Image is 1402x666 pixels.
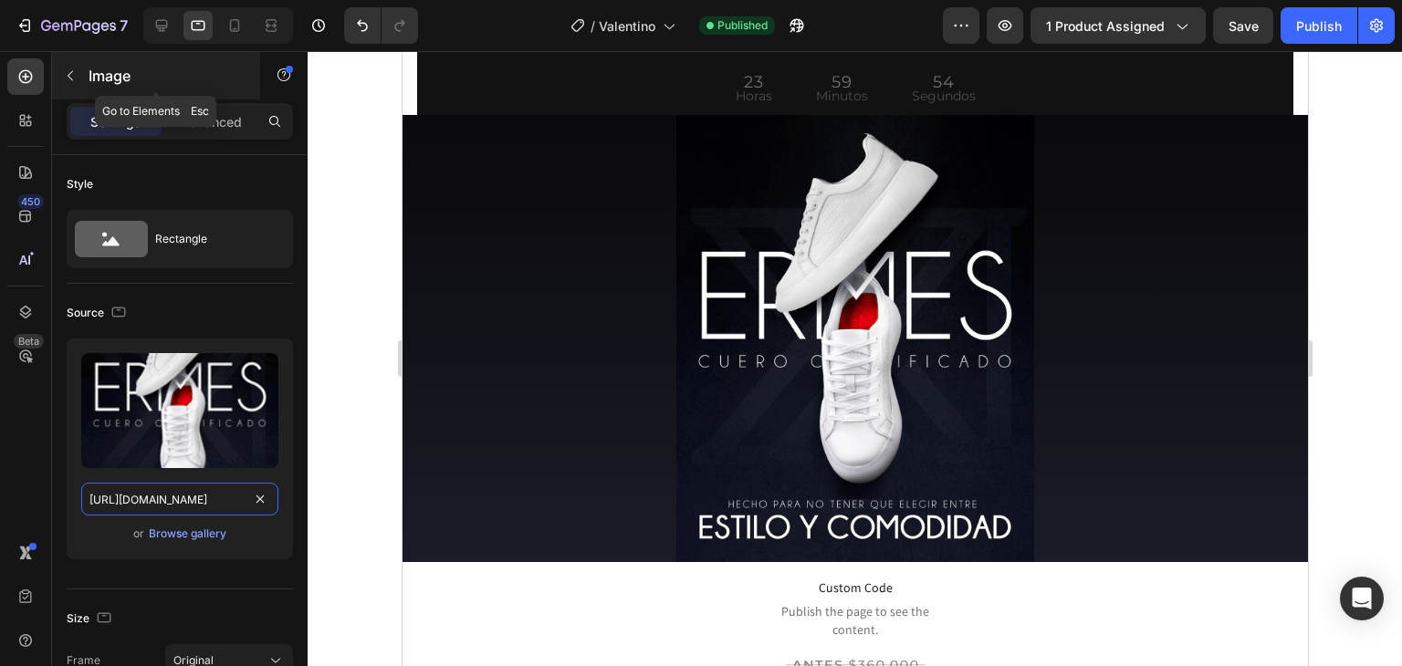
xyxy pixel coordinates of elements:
div: Size [67,607,115,631]
button: Browse gallery [148,525,227,543]
p: Settings [90,112,141,131]
p: Image [89,65,244,87]
div: Undo/Redo [344,7,418,44]
button: Save [1213,7,1273,44]
span: Published [717,17,768,34]
div: Rectangle [155,218,267,260]
span: Valentino [599,16,655,36]
iframe: Design area [403,51,1308,666]
div: Browse gallery [149,526,226,542]
span: / [591,16,595,36]
button: 1 product assigned [1031,7,1206,44]
span: Save [1229,18,1259,34]
p: 7 [120,15,128,36]
div: Source [67,301,130,326]
div: Beta [14,334,44,349]
img: preview-image [81,353,278,468]
p: Advanced [180,112,242,131]
span: 1 product assigned [1046,16,1165,36]
div: 450 [17,194,44,209]
button: 7 [7,7,136,44]
div: Publish [1296,16,1342,36]
span: or [133,523,144,545]
div: Open Intercom Messenger [1340,577,1384,620]
div: Style [67,176,93,193]
button: Publish [1281,7,1357,44]
input: https://example.com/image.jpg [81,483,278,515]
